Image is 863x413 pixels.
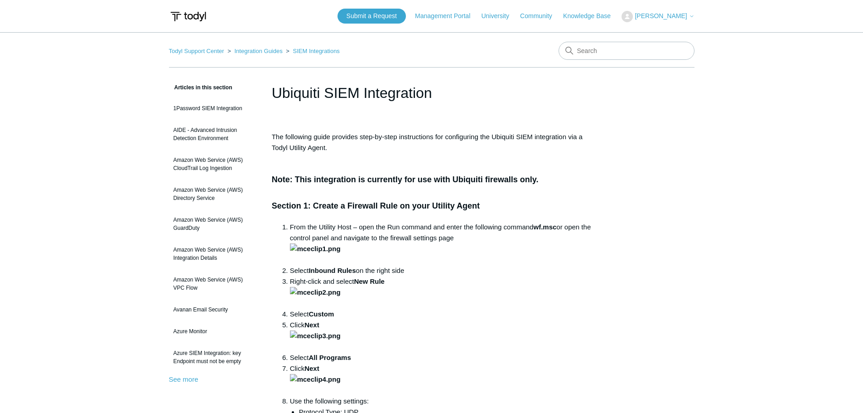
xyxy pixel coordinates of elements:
span: Articles in this section [169,84,232,91]
a: Amazon Web Service (AWS) GuardDuty [169,211,258,237]
li: Select on the right side [290,265,592,276]
a: Community [520,11,561,21]
li: Todyl Support Center [169,48,226,54]
a: Management Portal [415,11,479,21]
li: Integration Guides [226,48,284,54]
a: Amazon Web Service (AWS) CloudTrail Log Ingestion [169,151,258,177]
a: Amazon Web Service (AWS) Directory Service [169,181,258,207]
strong: All Programs [309,354,351,361]
a: Azure Monitor [169,323,258,340]
a: Amazon Web Service (AWS) Integration Details [169,241,258,267]
li: Select [290,309,592,320]
a: Integration Guides [234,48,282,54]
strong: Inbound Rules [309,267,356,274]
input: Search [559,42,694,60]
strong: New Rule [354,277,385,285]
a: Knowledge Base [563,11,620,21]
p: The following guide provides step-by-step instructions for configuring the Ubiquiti SIEM integrat... [272,131,592,153]
li: Click [290,363,592,396]
button: [PERSON_NAME] [622,11,694,22]
a: Amazon Web Service (AWS) VPC Flow [169,271,258,296]
a: Avanan Email Security [169,301,258,318]
strong: Next [290,364,341,383]
a: Submit a Request [337,9,406,24]
li: SIEM Integrations [284,48,340,54]
a: 1Password SIEM Integration [169,100,258,117]
h1: Ubiquiti SIEM Integration [272,82,592,104]
img: mceclip4.png [290,374,341,385]
img: mceclip3.png [290,330,341,341]
h3: Note: This integration is currently for use with Ubiquiti firewalls only. Section 1: Create a Fir... [272,160,592,212]
a: See more [169,375,198,383]
strong: Custom [309,310,334,318]
img: mceclip2.png [290,287,341,298]
li: From the Utility Host – open the Run command and enter the following command or open the control ... [290,222,592,265]
img: Todyl Support Center Help Center home page [169,8,207,25]
a: AIDE - Advanced Intrusion Detection Environment [169,121,258,147]
strong: Next [290,321,341,340]
img: mceclip1.png [290,243,341,254]
a: University [481,11,518,21]
a: SIEM Integrations [293,48,340,54]
li: Click [290,320,592,352]
li: Right-click and select [290,276,592,309]
a: Azure SIEM Integration: key Endpoint must not be empty [169,345,258,370]
span: [PERSON_NAME] [635,12,687,19]
li: Select [290,352,592,363]
a: Todyl Support Center [169,48,224,54]
strong: wf.msc [533,223,556,231]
